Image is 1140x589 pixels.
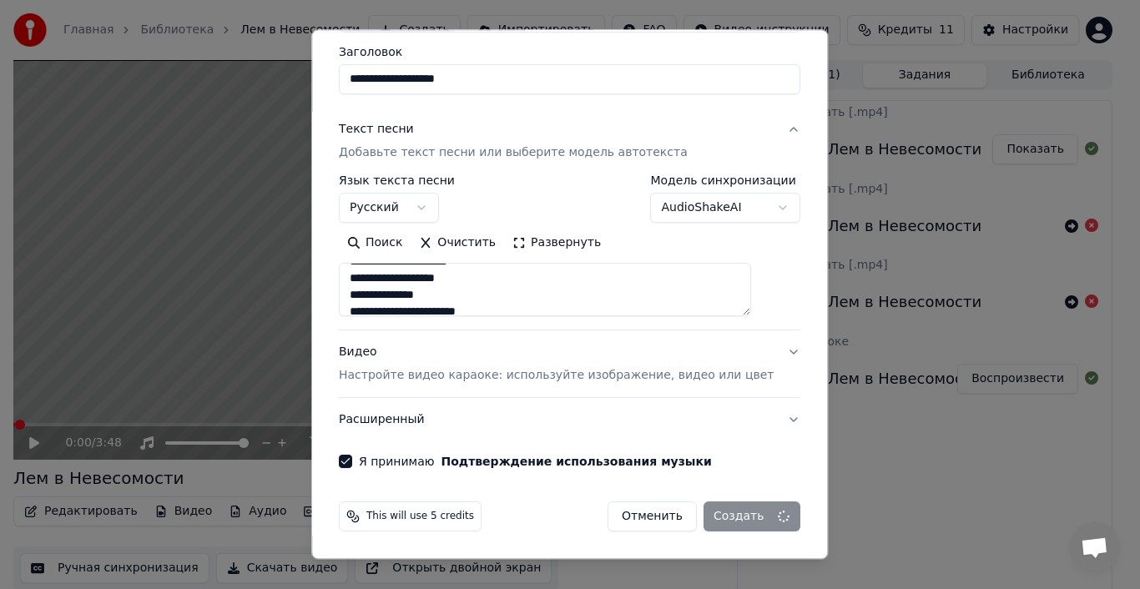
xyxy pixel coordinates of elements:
button: Развернуть [504,229,609,256]
label: Заголовок [339,46,800,58]
button: ВидеоНастройте видео караоке: используйте изображение, видео или цвет [339,330,800,397]
div: Текст песни [339,121,414,138]
label: Модель синхронизации [651,174,801,186]
label: Я принимаю [359,456,712,467]
p: Настройте видео караоке: используйте изображение, видео или цвет [339,367,774,384]
div: Текст песниДобавьте текст песни или выберите модель автотекста [339,174,800,330]
button: Я принимаю [441,456,712,467]
div: Выбрать файл [340,2,455,32]
label: Язык текста песни [339,174,455,186]
button: Отменить [608,501,697,531]
button: Поиск [339,229,411,256]
div: Видео [339,344,774,384]
p: Добавьте текст песни или выберите модель автотекста [339,144,688,161]
span: This will use 5 credits [366,510,474,523]
button: Расширенный [339,398,800,441]
button: Очистить [411,229,505,256]
button: Текст песниДобавьте текст песни или выберите модель автотекста [339,108,800,174]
